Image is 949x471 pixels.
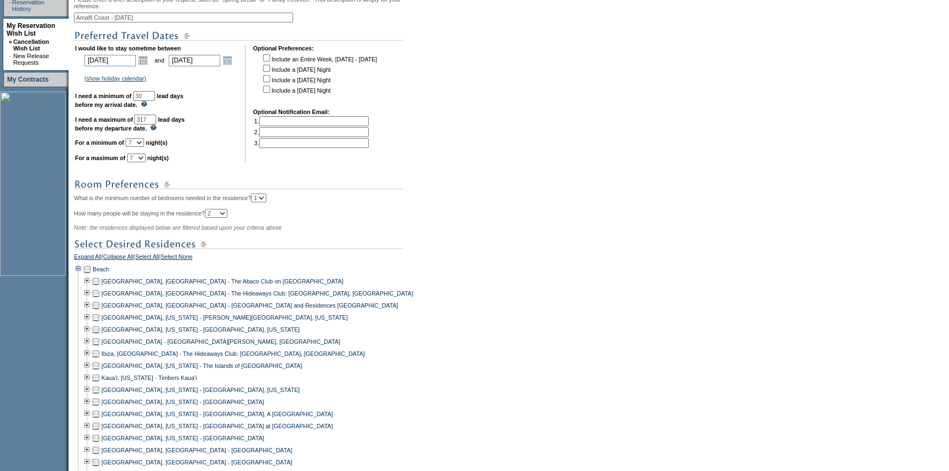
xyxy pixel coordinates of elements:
[84,75,146,82] a: (show holiday calendar)
[221,54,233,66] a: Open the calendar popup.
[75,155,125,161] b: For a maximum of
[74,224,282,231] span: Note: the residences displayed below are filtered based upon your criteria above
[261,53,377,101] td: Include an Entire Week, [DATE] - [DATE] Include a [DATE] Night Include a [DATE] Night Include a [...
[253,45,314,52] b: Optional Preferences:
[254,127,369,137] td: 2.
[7,22,55,37] a: My Reservation Wish List
[254,138,369,148] td: 3.
[101,314,348,321] a: [GEOGRAPHIC_DATA], [US_STATE] - [PERSON_NAME][GEOGRAPHIC_DATA], [US_STATE]
[101,302,398,309] a: [GEOGRAPHIC_DATA], [GEOGRAPHIC_DATA] - [GEOGRAPHIC_DATA] and Residences [GEOGRAPHIC_DATA]
[141,101,147,107] img: questionMark_lightBlue.gif
[101,278,344,285] a: [GEOGRAPHIC_DATA], [GEOGRAPHIC_DATA] - The Abaco Club on [GEOGRAPHIC_DATA]
[101,350,365,357] a: Ibiza, [GEOGRAPHIC_DATA] - The Hideaways Club: [GEOGRAPHIC_DATA], [GEOGRAPHIC_DATA]
[75,93,132,99] b: I need a minimum of
[9,53,12,66] td: ·
[74,253,101,263] a: Expand All
[13,38,49,52] a: Cancellation Wish List
[101,387,300,393] a: [GEOGRAPHIC_DATA], [US_STATE] - [GEOGRAPHIC_DATA], [US_STATE]
[101,362,302,369] a: [GEOGRAPHIC_DATA], [US_STATE] - The Islands of [GEOGRAPHIC_DATA]
[101,423,333,429] a: [GEOGRAPHIC_DATA], [US_STATE] - [GEOGRAPHIC_DATA] at [GEOGRAPHIC_DATA]
[146,139,167,146] b: night(s)
[101,290,413,297] a: [GEOGRAPHIC_DATA], [GEOGRAPHIC_DATA] - The Hideaways Club: [GEOGRAPHIC_DATA], [GEOGRAPHIC_DATA]
[9,38,12,45] b: »
[75,116,133,123] b: I need a maximum of
[153,53,166,68] td: and
[137,54,149,66] a: Open the calendar popup.
[74,178,403,191] img: subTtlRoomPreferences.gif
[135,253,159,263] a: Select All
[75,45,181,52] b: I would like to stay sometime between
[101,338,340,345] a: [GEOGRAPHIC_DATA] - [GEOGRAPHIC_DATA][PERSON_NAME], [GEOGRAPHIC_DATA]
[103,253,134,263] a: Collapse All
[13,53,49,66] a: New Release Requests
[161,253,192,263] a: Select None
[101,374,197,381] a: Kaua'i, [US_STATE] - Timbers Kaua'i
[84,55,136,66] input: Date format: M/D/Y. Shortcut keys: [T] for Today. [UP] or [.] for Next Day. [DOWN] or [,] for Pre...
[254,116,369,126] td: 1.
[101,411,333,417] a: [GEOGRAPHIC_DATA], [US_STATE] - [GEOGRAPHIC_DATA], A [GEOGRAPHIC_DATA]
[147,155,169,161] b: night(s)
[74,253,422,263] div: | | |
[253,109,330,115] b: Optional Notification Email:
[101,459,292,466] a: [GEOGRAPHIC_DATA], [GEOGRAPHIC_DATA] - [GEOGRAPHIC_DATA]
[7,76,49,83] a: My Contracts
[101,447,292,453] a: [GEOGRAPHIC_DATA], [GEOGRAPHIC_DATA] - [GEOGRAPHIC_DATA]
[101,435,264,441] a: [GEOGRAPHIC_DATA], [US_STATE] - [GEOGRAPHIC_DATA]
[75,116,185,132] b: lead days before my departure date.
[75,139,124,146] b: For a minimum of
[169,55,220,66] input: Date format: M/D/Y. Shortcut keys: [T] for Today. [UP] or [.] for Next Day. [DOWN] or [,] for Pre...
[150,124,157,130] img: questionMark_lightBlue.gif
[93,266,109,273] a: Beach
[75,93,184,108] b: lead days before my arrival date.
[101,326,300,333] a: [GEOGRAPHIC_DATA], [US_STATE] - [GEOGRAPHIC_DATA], [US_STATE]
[101,399,264,405] a: [GEOGRAPHIC_DATA], [US_STATE] - [GEOGRAPHIC_DATA]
